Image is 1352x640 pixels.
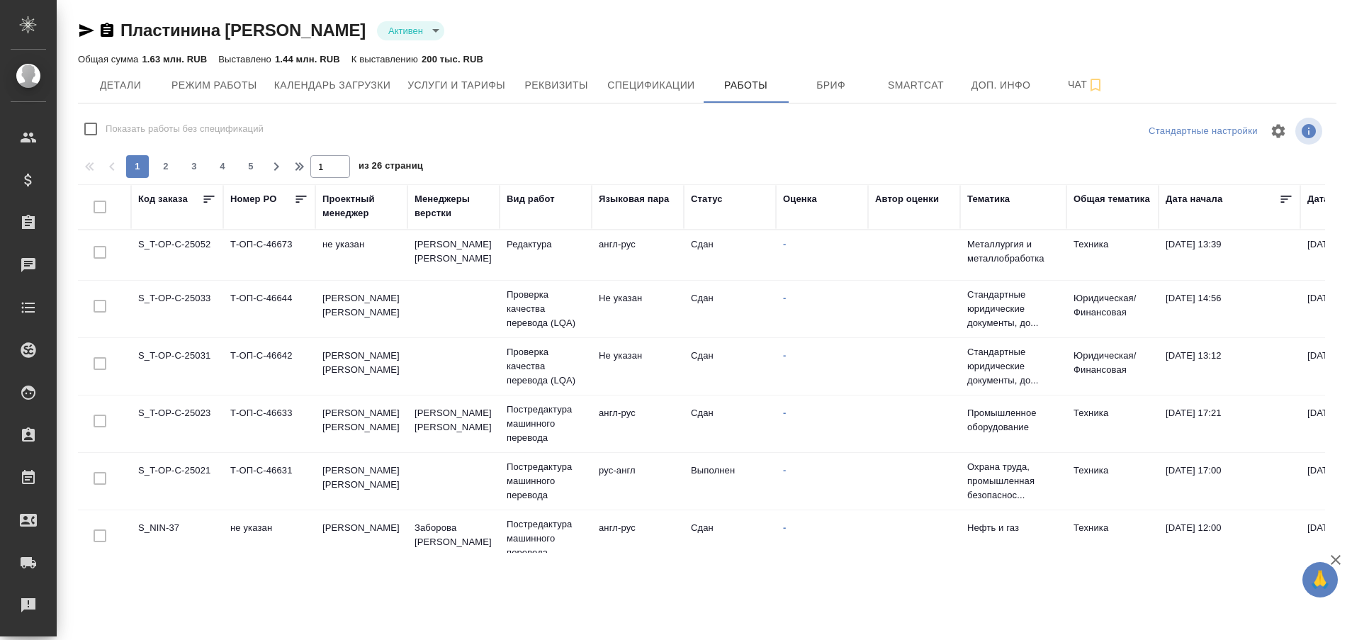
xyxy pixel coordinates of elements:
div: Языковая пара [599,192,670,206]
button: 4 [211,155,234,178]
span: Работы [712,77,780,94]
span: из 26 страниц [359,157,423,178]
button: 3 [183,155,205,178]
span: 🙏 [1308,565,1332,595]
td: Т-ОП-С-46633 [223,399,315,449]
a: - [783,522,786,533]
p: 1.44 млн. RUB [275,54,340,64]
td: [DATE] 13:12 [1159,342,1300,391]
span: 5 [240,159,262,174]
div: Оценка [783,192,817,206]
td: [PERSON_NAME] [PERSON_NAME] [315,342,407,391]
p: 1.63 млн. RUB [142,54,207,64]
a: - [783,350,786,361]
td: Техника [1066,514,1159,563]
button: Скопировать ссылку для ЯМессенджера [78,22,95,39]
td: Заборова [PERSON_NAME] [407,514,500,563]
td: Техника [1066,456,1159,506]
td: англ-рус [592,399,684,449]
td: англ-рус [592,514,684,563]
span: Smartcat [882,77,950,94]
td: англ-рус [592,230,684,280]
p: Нефть и газ [967,521,1059,535]
span: Показать работы без спецификаций [106,122,264,136]
td: [PERSON_NAME] [PERSON_NAME] [315,284,407,334]
td: [DATE] 14:56 [1159,284,1300,334]
td: Техника [1066,230,1159,280]
div: Статус [691,192,723,206]
td: Сдан [684,342,776,391]
span: 4 [211,159,234,174]
p: К выставлению [351,54,422,64]
td: Не указан [592,342,684,391]
div: split button [1145,120,1261,142]
div: Дата начала [1166,192,1222,206]
td: S_T-OP-C-25052 [131,230,223,280]
td: Юридическая/Финансовая [1066,284,1159,334]
p: Проверка качества перевода (LQA) [507,345,585,388]
td: [DATE] 17:00 [1159,456,1300,506]
td: Т-ОП-С-46642 [223,342,315,391]
a: - [783,239,786,249]
a: - [783,465,786,476]
td: S_NIN-37 [131,514,223,563]
div: Тематика [967,192,1010,206]
td: Сдан [684,284,776,334]
td: Сдан [684,514,776,563]
td: Т-ОП-С-46644 [223,284,315,334]
td: [PERSON_NAME] [PERSON_NAME] [407,230,500,280]
div: Номер PO [230,192,276,206]
div: Проектный менеджер [322,192,400,220]
span: Реквизиты [522,77,590,94]
p: Постредактура машинного перевода [507,460,585,503]
p: Охрана труда, промышленная безопаснос... [967,460,1059,503]
span: Календарь загрузки [274,77,391,94]
td: S_T-OP-C-25021 [131,456,223,506]
div: Активен [377,21,444,40]
td: S_T-OP-C-25031 [131,342,223,391]
span: Бриф [797,77,865,94]
span: 3 [183,159,205,174]
button: 5 [240,155,262,178]
span: Доп. инфо [967,77,1035,94]
button: 2 [154,155,177,178]
div: Общая тематика [1074,192,1150,206]
td: [PERSON_NAME] [315,514,407,563]
td: [DATE] 13:39 [1159,230,1300,280]
td: рус-англ [592,456,684,506]
p: Промышленное оборудование [967,406,1059,434]
td: [PERSON_NAME] [PERSON_NAME] [315,399,407,449]
p: Проверка качества перевода (LQA) [507,288,585,330]
p: Стандартные юридические документы, до... [967,345,1059,388]
p: Общая сумма [78,54,142,64]
span: Режим работы [171,77,257,94]
td: Выполнен [684,456,776,506]
span: Детали [86,77,154,94]
a: - [783,408,786,418]
td: S_T-OP-C-25023 [131,399,223,449]
td: Т-ОП-С-46631 [223,456,315,506]
button: Скопировать ссылку [98,22,116,39]
p: Постредактура машинного перевода [507,517,585,560]
span: Посмотреть информацию [1295,118,1325,145]
td: [PERSON_NAME] [PERSON_NAME] [407,399,500,449]
p: 200 тыс. RUB [422,54,483,64]
p: Редактура [507,237,585,252]
a: - [783,293,786,303]
td: S_T-OP-C-25033 [131,284,223,334]
p: Постредактура машинного перевода [507,403,585,445]
div: Вид работ [507,192,555,206]
div: Менеджеры верстки [415,192,492,220]
td: Т-ОП-С-46673 [223,230,315,280]
td: [PERSON_NAME] [PERSON_NAME] [315,456,407,506]
td: Юридическая/Финансовая [1066,342,1159,391]
td: Сдан [684,399,776,449]
div: Автор оценки [875,192,939,206]
td: не указан [315,230,407,280]
td: Сдан [684,230,776,280]
td: Техника [1066,399,1159,449]
p: Выставлено [218,54,275,64]
svg: Подписаться [1087,77,1104,94]
td: Не указан [592,284,684,334]
div: Код заказа [138,192,188,206]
